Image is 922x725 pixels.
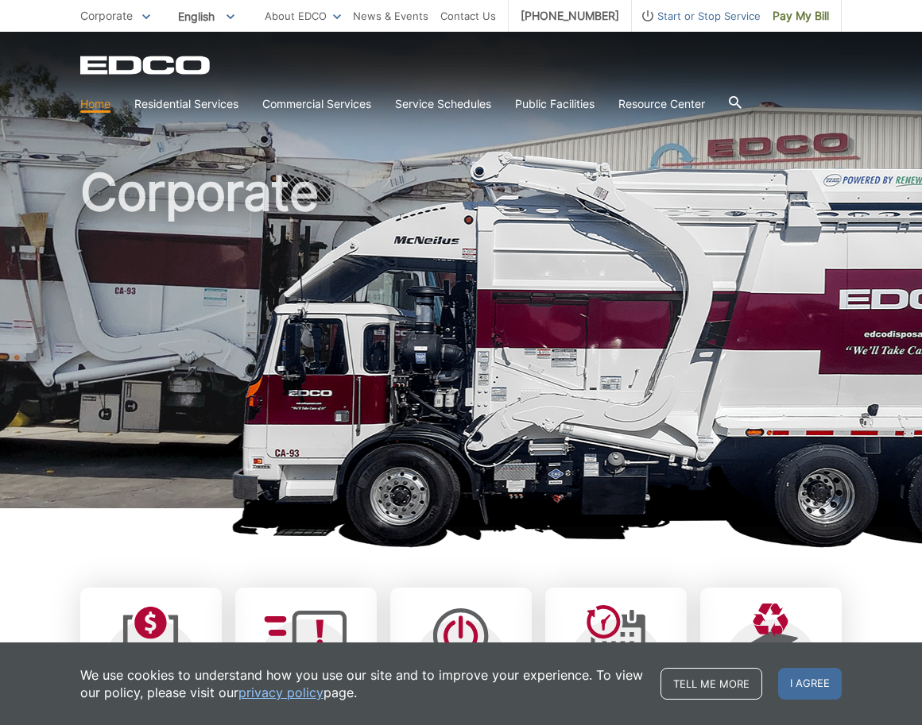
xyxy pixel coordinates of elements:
span: I agree [778,668,842,700]
span: English [166,3,246,29]
span: Corporate [80,9,133,22]
a: Contact Us [440,7,496,25]
a: Home [80,95,110,113]
a: About EDCO [265,7,341,25]
a: Service Schedules [395,95,491,113]
a: Residential Services [134,95,238,113]
p: We use cookies to understand how you use our site and to improve your experience. To view our pol... [80,666,645,701]
a: Tell me more [661,668,762,700]
a: Resource Center [618,95,705,113]
a: Commercial Services [262,95,371,113]
a: privacy policy [238,684,323,701]
span: Pay My Bill [773,7,829,25]
a: EDCD logo. Return to the homepage. [80,56,212,75]
a: News & Events [353,7,428,25]
a: Public Facilities [515,95,595,113]
h1: Corporate [80,167,842,515]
